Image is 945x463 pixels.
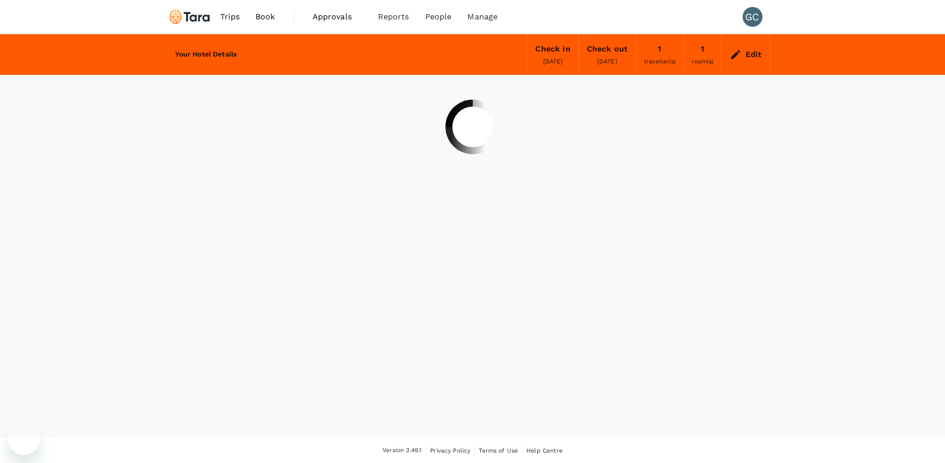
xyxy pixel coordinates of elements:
a: Terms of Use [479,445,518,456]
img: Tara Climate Ltd [167,6,213,28]
a: Help Centre [526,445,563,456]
span: Reports [378,11,409,23]
span: Version 3.49.1 [382,446,422,456]
span: traveller(s) [644,58,676,65]
span: Help Centre [526,447,563,454]
span: [DATE] [543,58,563,65]
div: GC [743,7,762,27]
a: Privacy Policy [430,445,470,456]
span: Book [255,11,275,23]
span: Approvals [313,11,362,23]
div: 1 [658,42,661,56]
div: 1 [701,42,704,56]
span: Manage [467,11,498,23]
span: Terms of Use [479,447,518,454]
h6: Your Hotel Details [175,49,237,60]
div: Check in [535,42,570,56]
span: Trips [220,11,240,23]
iframe: Button to launch messaging window [8,423,40,455]
span: [DATE] [597,58,617,65]
span: People [425,11,452,23]
span: room(s) [692,58,713,65]
div: Check out [587,42,628,56]
div: Edit [746,48,762,61]
span: Privacy Policy [430,447,470,454]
